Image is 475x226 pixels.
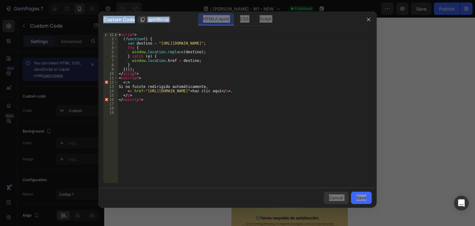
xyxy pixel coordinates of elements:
div: 16 [103,98,118,102]
div: 11 [103,76,118,80]
div: 14 [103,89,118,93]
div: 12 [103,80,118,85]
div: 8 [103,63,118,67]
div: 17 [103,102,118,106]
div: HTML/Liquid [198,13,234,25]
span: iPhone 13 Mini ( 375 px) [31,3,73,9]
button: .gyio18n-zp [137,16,171,23]
div: 3 [103,41,118,46]
div: 10 [103,72,118,76]
span: Custom Code [103,16,135,23]
div: CSS [235,13,253,25]
div: Open Intercom Messenger [454,196,469,211]
div: 7 [103,59,118,63]
div: 1 [103,33,118,37]
div: 19 [103,111,118,115]
div: 18 [103,106,118,111]
div: Script [255,13,276,25]
div: 2 [103,37,118,41]
div: Codigo 1 [8,32,25,38]
div: 4 [103,46,118,50]
div: Save [356,194,366,201]
div: 13 [103,85,118,89]
div: 5 [103,50,118,54]
button: Save [351,192,372,204]
span: .gyio18n-zp [148,17,169,22]
button: Cancel [324,192,349,204]
div: 15 [103,93,118,98]
div: Cancel [329,194,343,201]
div: 9 [103,67,118,72]
div: 6 [103,54,118,59]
